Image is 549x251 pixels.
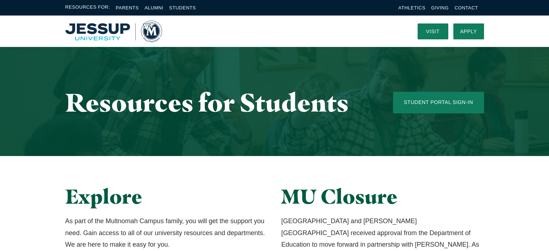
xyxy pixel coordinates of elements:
[65,21,162,42] img: Multnomah University Logo
[65,21,162,42] a: Home
[431,5,449,10] a: Giving
[453,23,484,39] a: Apply
[169,5,196,10] a: Students
[418,23,448,39] a: Visit
[65,185,268,208] h2: Explore
[65,215,268,250] p: As part of the Multnomah Campus family, you will get the support you need. Gain access to all of ...
[393,92,484,113] a: Student Portal Sign-In
[65,4,110,12] span: Resources For:
[116,5,139,10] a: Parents
[144,5,163,10] a: Alumni
[281,185,484,208] h2: MU Closure
[398,5,426,10] a: Athletics
[65,88,364,116] h1: Resources for Students
[454,5,478,10] a: Contact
